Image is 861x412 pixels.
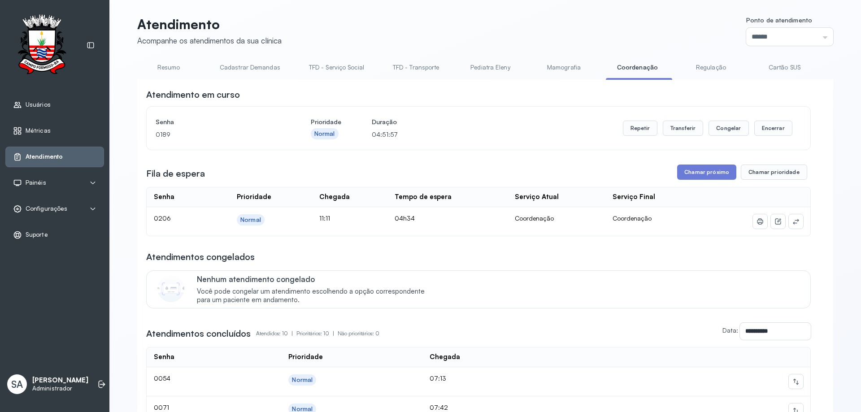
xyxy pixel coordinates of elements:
[13,126,96,135] a: Métricas
[722,326,738,334] label: Data:
[515,214,599,222] div: Coordenação
[623,121,657,136] button: Repetir
[395,193,452,201] div: Tempo de espera
[709,121,748,136] button: Congelar
[613,193,655,201] div: Serviço Final
[677,165,736,180] button: Chamar próximo
[137,16,282,32] p: Atendimento
[300,60,373,75] a: TFD - Serviço Social
[9,14,74,77] img: Logotipo do estabelecimento
[137,36,282,45] div: Acompanhe os atendimentos da sua clínica
[372,128,397,141] p: 04:51:57
[26,127,51,134] span: Métricas
[13,152,96,161] a: Atendimento
[291,330,293,337] span: |
[154,214,171,222] span: 0206
[613,214,652,222] span: Coordenação
[333,330,334,337] span: |
[137,60,200,75] a: Resumo
[32,385,88,392] p: Administrador
[154,403,169,411] span: 0071
[292,376,313,384] div: Normal
[754,121,792,136] button: Encerrar
[338,327,379,340] p: Não prioritários: 0
[395,214,415,222] span: 04h34
[154,193,174,201] div: Senha
[211,60,289,75] a: Cadastrar Demandas
[459,60,522,75] a: Pediatra Eleny
[430,353,460,361] div: Chegada
[146,88,240,101] h3: Atendimento em curso
[146,251,255,263] h3: Atendimentos congelados
[156,128,280,141] p: 0189
[430,403,448,411] span: 07:42
[26,231,48,239] span: Suporte
[13,100,96,109] a: Usuários
[240,216,261,224] div: Normal
[515,193,559,201] div: Serviço Atual
[157,275,184,302] img: Imagem de CalloutCard
[154,353,174,361] div: Senha
[314,130,335,138] div: Normal
[384,60,448,75] a: TFD - Transporte
[372,116,397,128] h4: Duração
[154,374,170,382] span: 0054
[311,116,341,128] h4: Prioridade
[156,116,280,128] h4: Senha
[237,193,271,201] div: Prioridade
[146,327,251,340] h3: Atendimentos concluídos
[296,327,338,340] p: Prioritários: 10
[606,60,669,75] a: Coordenação
[26,205,67,213] span: Configurações
[26,153,63,160] span: Atendimento
[288,353,323,361] div: Prioridade
[26,101,51,108] span: Usuários
[319,193,350,201] div: Chegada
[319,214,330,222] span: 11:11
[197,287,434,304] span: Você pode congelar um atendimento escolhendo a opção correspondente para um paciente em andamento.
[679,60,742,75] a: Regulação
[532,60,595,75] a: Mamografia
[430,374,446,382] span: 07:13
[32,376,88,385] p: [PERSON_NAME]
[663,121,704,136] button: Transferir
[197,274,434,284] p: Nenhum atendimento congelado
[26,179,46,186] span: Painéis
[256,327,296,340] p: Atendidos: 10
[746,16,812,24] span: Ponto de atendimento
[753,60,816,75] a: Cartão SUS
[741,165,807,180] button: Chamar prioridade
[146,167,205,180] h3: Fila de espera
